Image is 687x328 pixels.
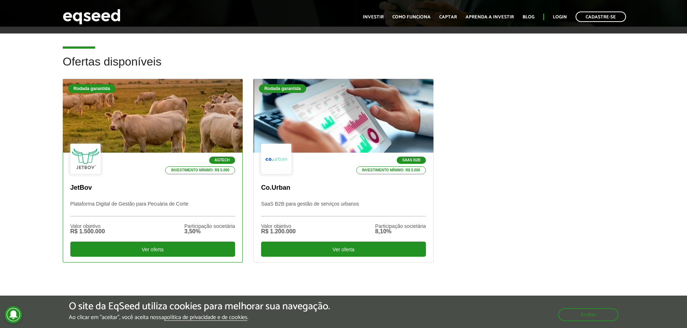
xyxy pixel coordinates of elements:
button: Aceitar [558,308,618,321]
p: SaaS B2B para gestão de serviços urbanos [261,201,426,216]
a: Investir [363,15,384,19]
img: EqSeed [63,7,120,26]
h2: Ofertas disponíveis [63,55,625,79]
p: SaaS B2B [397,157,426,164]
a: Aprenda a investir [466,15,514,19]
div: Ver oferta [261,242,426,257]
a: Rodada garantida Agtech Investimento mínimo: R$ 5.000 JetBov Plataforma Digital de Gestão para Pe... [63,79,243,262]
p: Ao clicar em "aceitar", você aceita nossa . [69,314,330,321]
div: Ver oferta [70,242,235,257]
p: Co.Urban [261,184,426,192]
a: Login [553,15,567,19]
div: R$ 1.200.000 [261,229,296,234]
div: Participação societária [184,224,235,229]
a: Blog [523,15,534,19]
a: Captar [439,15,457,19]
p: JetBov [70,184,235,192]
p: Investimento mínimo: R$ 5.000 [356,166,426,174]
p: Investimento mínimo: R$ 5.000 [165,166,235,174]
a: política de privacidade e de cookies [164,315,247,321]
div: Rodada garantida [259,84,306,93]
div: 8,10% [375,229,426,234]
div: R$ 1.500.000 [70,229,105,234]
a: Rodada garantida SaaS B2B Investimento mínimo: R$ 5.000 Co.Urban SaaS B2B para gestão de serviços... [254,79,433,262]
a: Como funciona [392,15,431,19]
p: Agtech [209,157,235,164]
div: Valor objetivo [261,224,296,229]
div: Participação societária [375,224,426,229]
div: Rodada garantida [68,84,115,93]
a: Cadastre-se [576,12,626,22]
div: Valor objetivo [70,224,105,229]
h5: O site da EqSeed utiliza cookies para melhorar sua navegação. [69,301,330,312]
div: 3,50% [184,229,235,234]
p: Plataforma Digital de Gestão para Pecuária de Corte [70,201,235,216]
